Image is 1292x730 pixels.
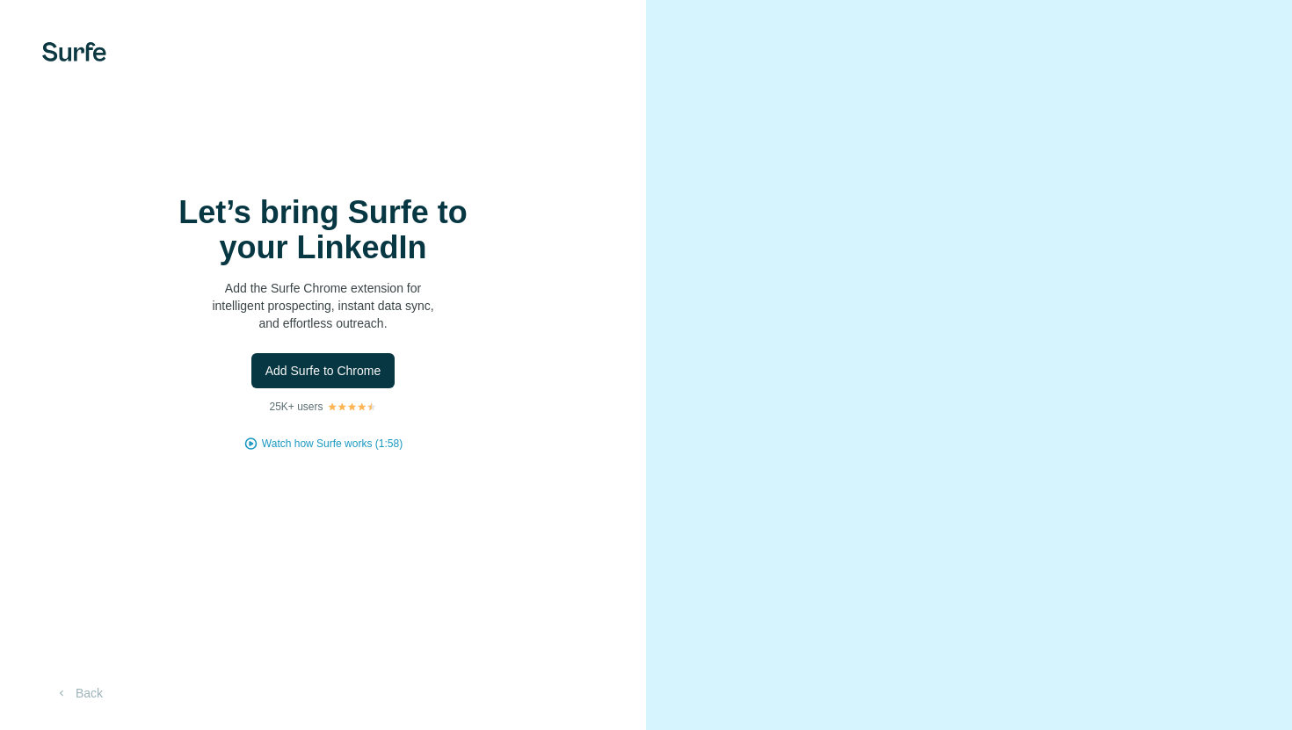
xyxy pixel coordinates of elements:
img: Surfe's logo [42,42,106,61]
h1: Let’s bring Surfe to your LinkedIn [148,195,499,265]
button: Add Surfe to Chrome [251,353,396,388]
p: Add the Surfe Chrome extension for intelligent prospecting, instant data sync, and effortless out... [148,279,499,332]
span: Add Surfe to Chrome [265,362,381,379]
p: 25K+ users [269,399,323,415]
button: Back [42,677,115,709]
img: Rating Stars [327,401,377,412]
button: Watch how Surfe works (1:58) [262,436,403,452]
